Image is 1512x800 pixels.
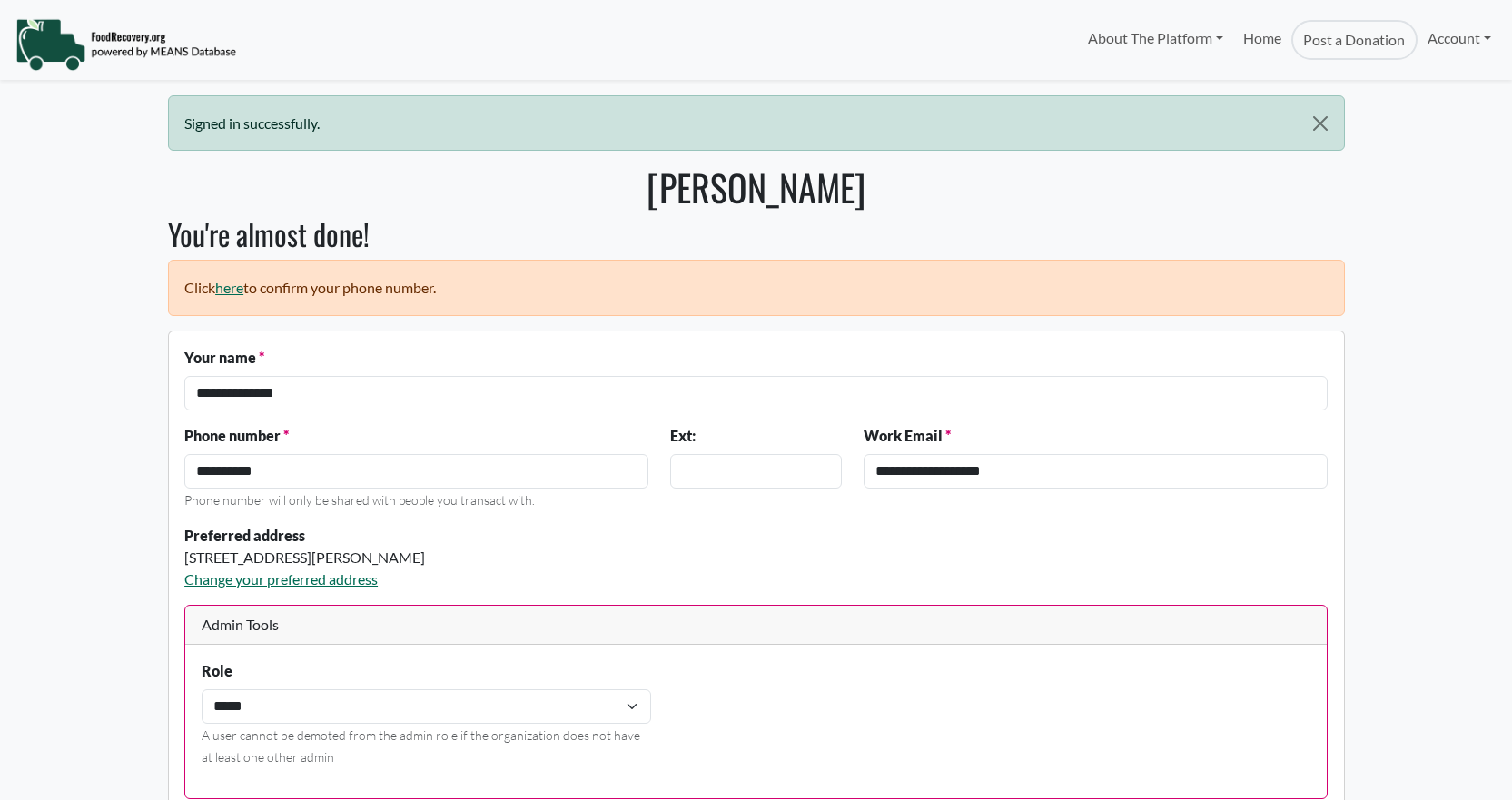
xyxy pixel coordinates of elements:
a: Home [1233,20,1291,60]
h2: You're almost done! [168,217,1345,252]
img: NavigationLogo_FoodRecovery-91c16205cd0af1ed486a0f1a7774a6544ea792ac00100771e7dd3ec7c0e58e41.png [15,17,236,72]
small: Phone number will only be shared with people you transact with. [184,492,535,508]
label: Role [202,660,232,682]
a: Change your preferred address [184,570,378,588]
label: Phone number [184,425,289,447]
div: Signed in successfully. [168,95,1345,151]
a: here [215,279,243,296]
label: Ext: [670,425,696,447]
div: [STREET_ADDRESS][PERSON_NAME] [184,547,842,568]
small: A user cannot be demoted from the admin role if the organization does not have at least one other... [202,727,640,765]
p: Click to confirm your phone number. [168,260,1345,315]
a: About The Platform [1077,20,1232,56]
label: Work Email [864,425,951,447]
div: Admin Tools [185,606,1327,645]
label: Your name [184,347,264,369]
a: Account [1418,20,1501,56]
strong: Preferred address [184,527,305,544]
h1: [PERSON_NAME] [168,165,1345,209]
a: Post a Donation [1291,20,1417,60]
button: Close [1297,96,1343,151]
